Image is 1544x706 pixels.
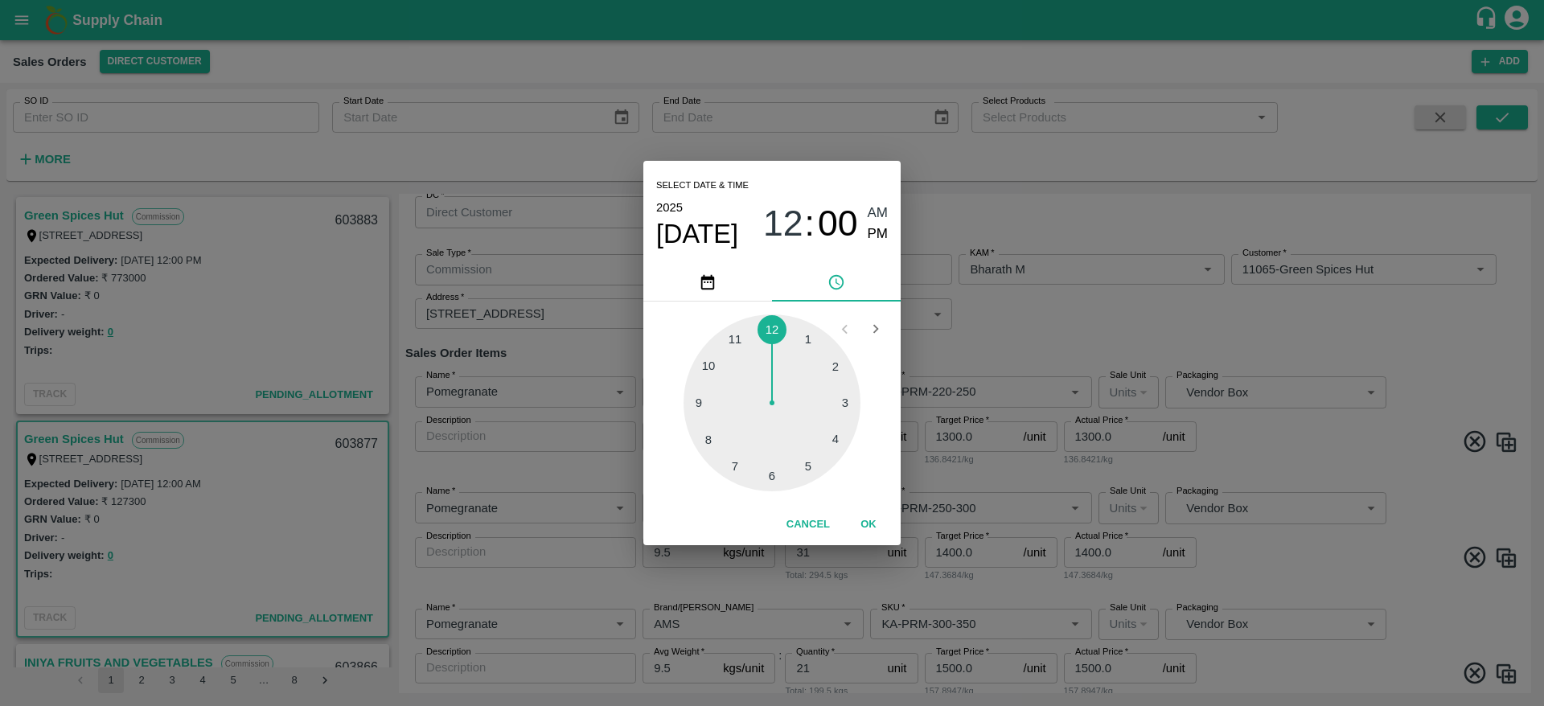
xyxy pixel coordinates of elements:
[868,224,889,245] button: PM
[868,203,889,224] button: AM
[656,197,683,218] button: 2025
[643,263,772,302] button: pick date
[656,174,749,198] span: Select date & time
[860,314,891,344] button: Open next view
[772,263,901,302] button: pick time
[763,203,803,244] span: 12
[818,203,858,244] span: 00
[805,203,815,245] span: :
[818,203,858,245] button: 00
[656,218,738,250] button: [DATE]
[780,511,836,539] button: Cancel
[843,511,894,539] button: OK
[763,203,803,245] button: 12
